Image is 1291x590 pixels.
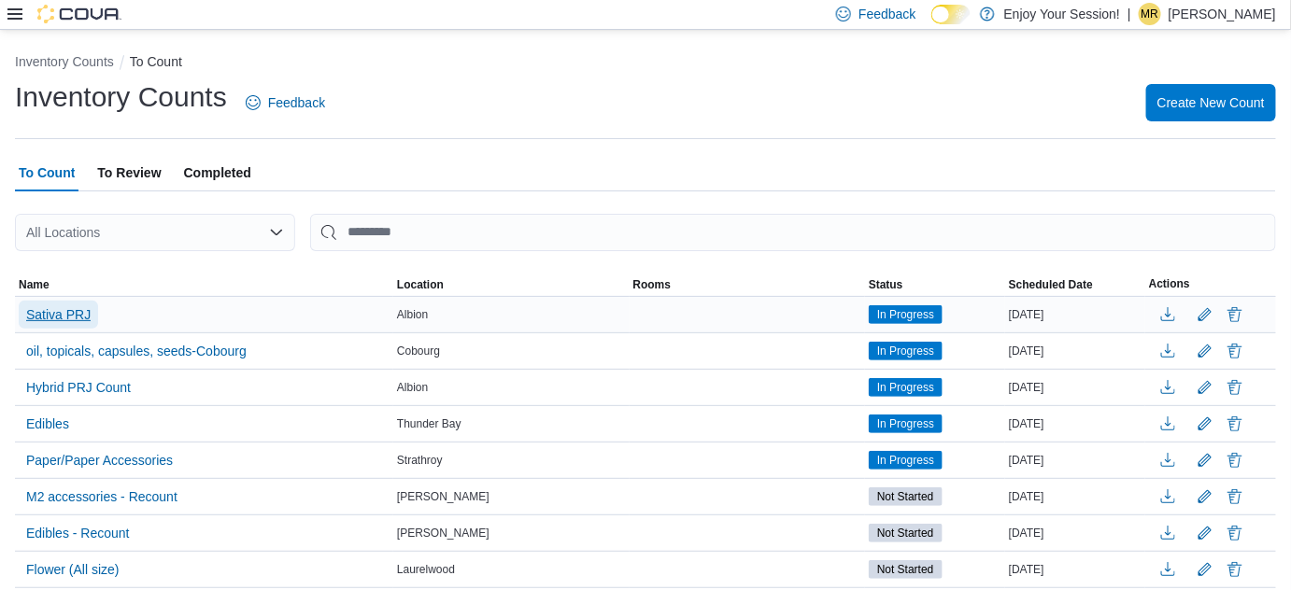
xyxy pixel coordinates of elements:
[1194,301,1216,329] button: Edit count details
[397,562,455,577] span: Laurelwood
[130,54,182,69] button: To Count
[397,380,428,395] span: Albion
[268,93,325,112] span: Feedback
[1005,485,1145,508] div: [DATE]
[19,373,138,401] button: Hybrid PRJ Count
[877,561,934,578] span: Not Started
[877,379,934,396] span: In Progress
[1194,555,1216,583] button: Edit count details
[397,307,428,322] span: Albion
[877,525,934,541] span: Not Started
[1224,522,1246,544] button: Delete
[869,414,943,433] span: In Progress
[1005,303,1145,326] div: [DATE]
[269,225,284,240] button: Open list of options
[19,410,77,438] button: Edibles
[1194,337,1216,365] button: Edit count details
[26,560,120,579] span: Flower (All size)
[397,453,443,468] span: Strathroy
[865,274,1005,296] button: Status
[877,415,934,432] span: In Progress
[858,5,915,23] span: Feedback
[19,154,75,191] span: To Count
[1224,340,1246,362] button: Delete
[1005,340,1145,362] div: [DATE]
[869,560,943,579] span: Not Started
[37,5,121,23] img: Cova
[931,5,971,24] input: Dark Mode
[19,337,254,365] button: oil, topicals, capsules, seeds-Cobourg
[877,488,934,505] span: Not Started
[869,451,943,470] span: In Progress
[1157,93,1265,112] span: Create New Count
[15,78,227,116] h1: Inventory Counts
[1005,558,1145,581] div: [DATE]
[26,305,91,324] span: Sativa PRJ
[310,214,1276,251] input: This is a search bar. After typing your query, hit enter to filter the results lower in the page.
[26,487,177,506] span: M2 accessories - Recount
[869,342,943,360] span: In Progress
[1142,3,1159,25] span: MR
[397,416,461,431] span: Thunder Bay
[1224,413,1246,435] button: Delete
[238,84,333,121] a: Feedback
[15,52,1276,75] nav: An example of EuiBreadcrumbs
[1009,277,1093,292] span: Scheduled Date
[1139,3,1161,25] div: Milan Rakholiya
[931,24,932,25] span: Dark Mode
[869,305,943,324] span: In Progress
[397,489,489,504] span: [PERSON_NAME]
[26,524,130,542] span: Edibles - Recount
[869,378,943,397] span: In Progress
[397,344,440,358] span: Cobourg
[877,343,934,359] span: In Progress
[397,526,489,541] span: [PERSON_NAME]
[26,451,173,470] span: Paper/Paper Accessories
[26,414,69,433] span: Edibles
[15,274,393,296] button: Name
[1194,483,1216,511] button: Edit count details
[19,483,185,511] button: M2 accessories - Recount
[1169,3,1276,25] p: [PERSON_NAME]
[630,274,866,296] button: Rooms
[1005,522,1145,544] div: [DATE]
[1224,485,1246,508] button: Delete
[1194,446,1216,474] button: Edit count details
[1149,276,1190,291] span: Actions
[1194,519,1216,547] button: Edit count details
[869,277,903,292] span: Status
[1224,558,1246,581] button: Delete
[19,446,180,474] button: Paper/Paper Accessories
[877,452,934,469] span: In Progress
[869,487,943,506] span: Not Started
[26,342,247,360] span: oil, topicals, capsules, seeds-Cobourg
[26,378,131,397] span: Hybrid PRJ Count
[1005,449,1145,471] div: [DATE]
[1194,410,1216,438] button: Edit count details
[1004,3,1121,25] p: Enjoy Your Session!
[19,277,50,292] span: Name
[1146,84,1276,121] button: Create New Count
[869,524,943,542] span: Not Started
[15,54,114,69] button: Inventory Counts
[1005,376,1145,399] div: [DATE]
[1224,303,1246,326] button: Delete
[393,274,630,296] button: Location
[397,277,444,292] span: Location
[19,301,98,329] button: Sativa PRJ
[97,154,161,191] span: To Review
[1005,413,1145,435] div: [DATE]
[19,555,127,583] button: Flower (All size)
[1224,376,1246,399] button: Delete
[633,277,672,292] span: Rooms
[1005,274,1145,296] button: Scheduled Date
[184,154,251,191] span: Completed
[19,519,137,547] button: Edibles - Recount
[1128,3,1131,25] p: |
[1194,373,1216,401] button: Edit count details
[877,306,934,323] span: In Progress
[1224,449,1246,471] button: Delete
